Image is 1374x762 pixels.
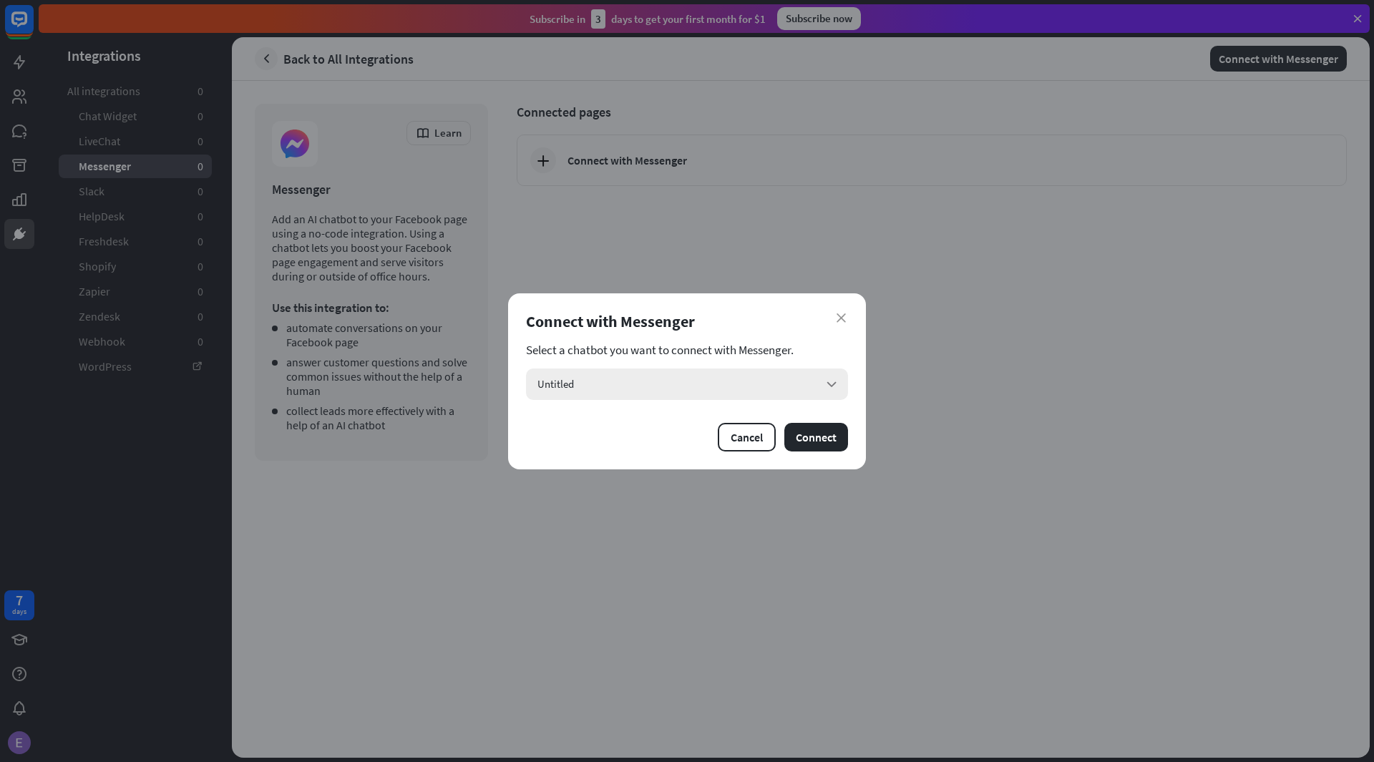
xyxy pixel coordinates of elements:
[784,423,848,451] button: Connect
[537,377,574,391] span: Untitled
[526,311,848,331] div: Connect with Messenger
[526,343,848,357] section: Select a chatbot you want to connect with Messenger.
[11,6,54,49] button: Open LiveChat chat widget
[718,423,776,451] button: Cancel
[824,376,839,392] i: arrow_down
[837,313,846,323] i: close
